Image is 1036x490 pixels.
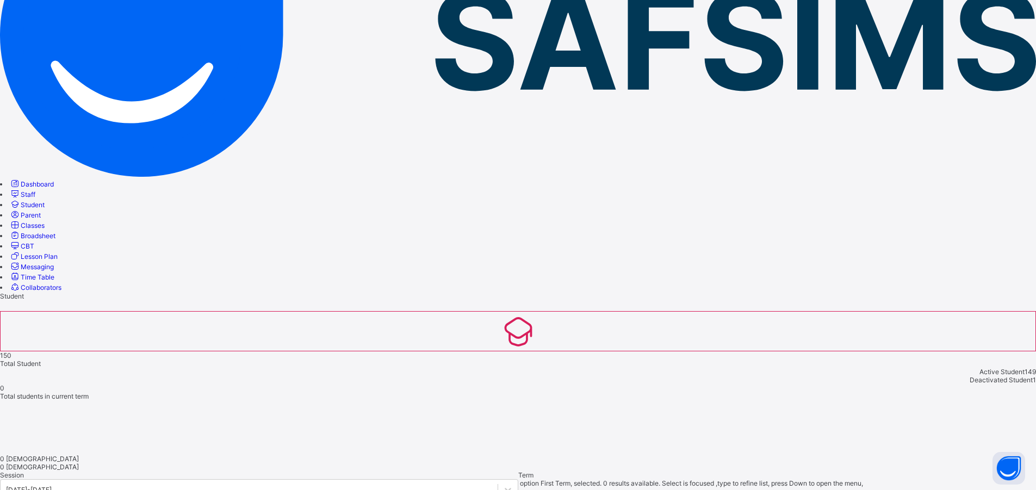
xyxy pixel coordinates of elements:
[21,180,54,188] span: Dashboard
[1033,376,1036,384] span: 1
[970,376,1033,384] span: Deactivated Student
[21,190,35,199] span: Staff
[9,252,58,260] a: Lesson Plan
[1025,368,1036,376] span: 149
[9,242,34,250] a: CBT
[9,273,54,281] a: Time Table
[992,452,1025,485] button: Open asap
[601,479,863,487] span: 0 results available. Select is focused ,type to refine list, press Down to open the menu,
[979,368,1025,376] span: Active Student
[9,180,54,188] a: Dashboard
[21,273,54,281] span: Time Table
[21,252,58,260] span: Lesson Plan
[9,263,54,271] a: Messaging
[9,211,41,219] a: Parent
[21,201,45,209] span: Student
[9,283,61,291] a: Collaborators
[21,221,45,230] span: Classes
[9,201,45,209] a: Student
[21,242,34,250] span: CBT
[6,455,79,463] span: [DEMOGRAPHIC_DATA]
[6,463,79,471] span: [DEMOGRAPHIC_DATA]
[21,263,54,271] span: Messaging
[21,211,41,219] span: Parent
[21,232,55,240] span: Broadsheet
[518,471,533,479] span: Term
[9,190,35,199] a: Staff
[21,283,61,291] span: Collaborators
[518,479,601,487] span: option First Term, selected.
[9,221,45,230] a: Classes
[9,232,55,240] a: Broadsheet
